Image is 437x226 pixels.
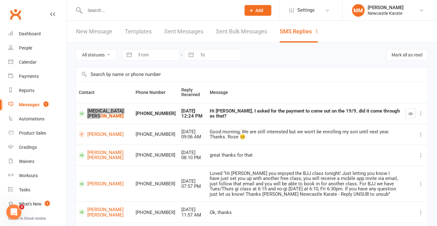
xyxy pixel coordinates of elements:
a: Calendar [8,55,67,69]
iframe: Intercom live chat [6,205,21,220]
a: Gradings [8,140,67,154]
a: Messages 1 [8,98,67,112]
div: Ok, thanks [210,210,400,215]
span: 1 [45,201,50,206]
div: [PHONE_NUMBER] [136,181,176,187]
a: Reports [8,84,67,98]
a: New Message [76,21,112,43]
div: [DATE] [181,108,204,114]
a: Sent Messages [164,21,203,43]
div: Reports [19,88,34,93]
div: Calendar [19,60,37,65]
div: People [19,45,32,50]
span: 1 [44,101,49,107]
a: Waivers [8,154,67,169]
div: 07:57 PM [181,184,204,189]
a: [PERSON_NAME] [PERSON_NAME] [79,207,130,217]
a: [PERSON_NAME] [79,181,130,187]
div: 11:57 AM [181,212,204,218]
a: Clubworx [8,6,23,22]
th: Message [207,82,403,103]
div: 09:06 AM [181,134,204,140]
a: [MEDICAL_DATA][PERSON_NAME] [79,108,130,119]
a: Product Sales [8,126,67,140]
a: Payments [8,69,67,84]
div: Loved “Hi [PERSON_NAME] you enjoyed the BJJ class tonight! Just letting you know I have just set ... [210,171,400,197]
a: What's New1 [8,197,67,211]
div: [PHONE_NUMBER] [136,153,176,158]
div: [DATE] [181,150,204,155]
div: Newcastle Karate [368,10,404,16]
div: Workouts [19,173,38,178]
div: 08:10 PM [181,155,204,160]
div: great thanks for that [210,153,400,158]
div: Dashboard [19,31,41,36]
div: [DATE] [181,179,204,184]
a: [PERSON_NAME] [79,131,130,137]
input: To [197,49,241,60]
div: [PERSON_NAME] [368,5,404,10]
span: Settings [297,3,315,17]
a: SMS Replies1 [280,21,318,43]
div: Waivers [19,159,34,164]
div: Tasks [19,187,30,192]
button: Add [245,5,271,16]
th: Phone Number [133,82,178,103]
div: [PHONE_NUMBER] [136,132,176,137]
a: Workouts [8,169,67,183]
input: Search... [83,6,236,15]
a: Tasks [8,183,67,197]
th: Contact [76,82,133,103]
span: Add [256,8,264,13]
a: Automations [8,112,67,126]
div: [DATE] [181,207,204,212]
div: Product Sales [19,130,46,136]
div: Automations [19,116,44,121]
div: Gradings [19,145,37,150]
button: Mark all as read [387,49,428,61]
input: Search by name or phone number [76,67,428,82]
a: [PERSON_NAME] [PERSON_NAME] [79,150,130,160]
div: Payments [19,74,39,79]
div: 1 [315,28,318,35]
div: Messages [19,102,39,107]
div: Hi [PERSON_NAME], I asked for the payment to come out on the 19/9, did it come through as that? [210,108,400,119]
div: MM [352,4,365,17]
a: Dashboard [8,27,67,41]
div: [PHONE_NUMBER] [136,111,176,116]
a: Templates [125,21,152,43]
input: From [135,49,179,60]
div: [DATE] [181,129,204,135]
div: 12:24 PM [181,113,204,119]
div: What's New [19,201,42,206]
th: Reply Received [178,82,207,103]
span: 3 [19,205,24,210]
a: Sent Bulk Messages [216,21,267,43]
div: Good morning, We are still interested but we won't be enrolling my son until next year. Thanks. R... [210,129,400,140]
div: [PHONE_NUMBER] [136,210,176,215]
a: People [8,41,67,55]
